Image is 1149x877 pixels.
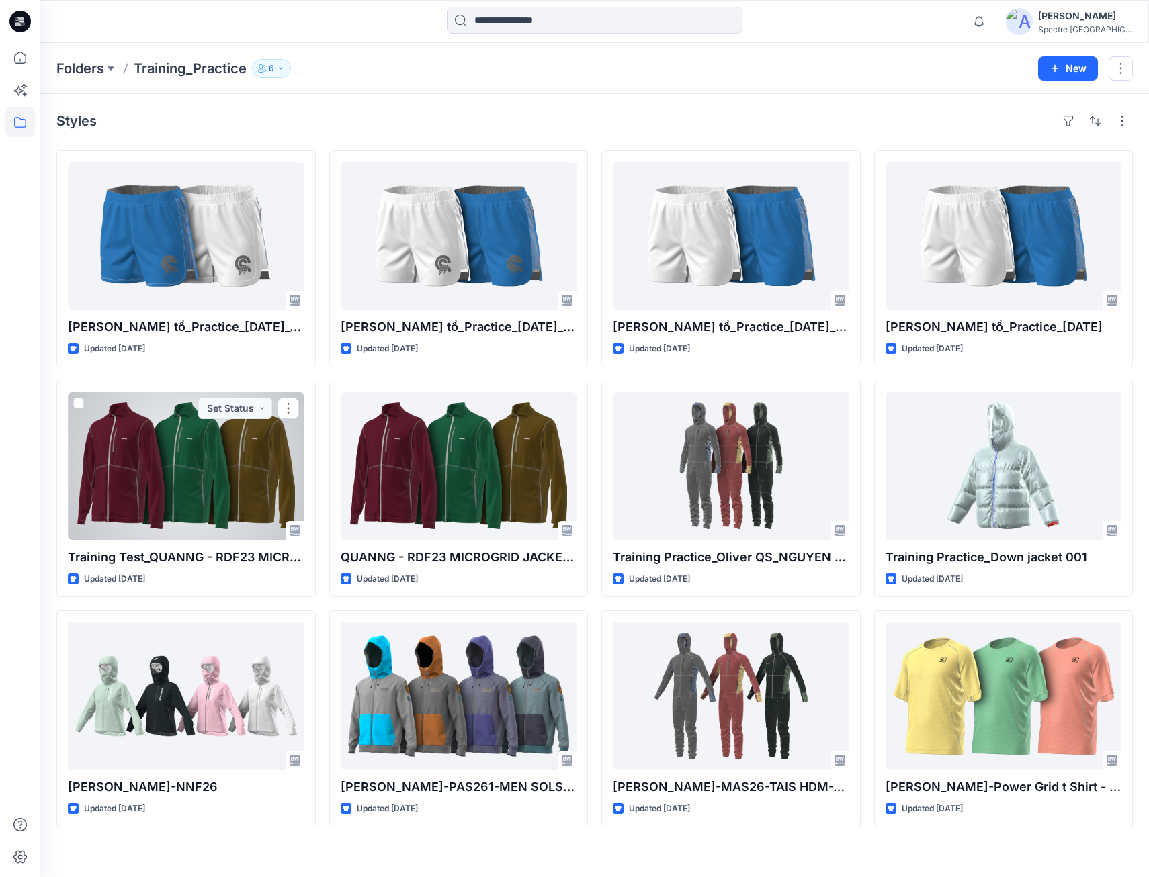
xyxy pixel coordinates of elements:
a: Quang tồ_Practice_4Sep2025_Artworks [613,162,849,310]
p: Updated [DATE] [902,802,963,816]
p: Training Practice_Oliver QS_NGUYEN DUC-MAS26-TAIS HDM-Aenergy_FL T-SHIRT Men-FFINITY PANTS M-TEST [613,548,849,567]
p: [PERSON_NAME] tồ_Practice_[DATE]_v3 [68,318,304,336]
p: [PERSON_NAME]-MAS26-TAIS HDM-Aenergy_FL T-SHIRT Men-FFINITY PANTS M-TEST [613,778,849,796]
p: 6 [269,61,274,76]
p: Training Practice_Down jacket 001 [886,548,1122,567]
p: [PERSON_NAME] tồ_Practice_[DATE] [886,318,1122,336]
a: Training Practice_Down jacket 001 [886,392,1122,540]
p: Updated [DATE] [357,802,418,816]
a: Hoa Nguyen-NNF26 [68,622,304,770]
p: Updated [DATE] [902,342,963,356]
a: Quang tồ_Practice_4Sep2025_v3 [68,162,304,310]
div: Spectre [GEOGRAPHIC_DATA] [1038,24,1132,34]
p: Updated [DATE] [84,802,145,816]
a: Quang tồ_Practice_4Sep2025_Artworks v2 [341,162,577,310]
h4: Styles [56,113,97,129]
p: Training Test_QUANNG - RDF23 MICROGRID JACKET MEN [68,548,304,567]
div: [PERSON_NAME] [1038,8,1132,24]
p: Updated [DATE] [629,342,690,356]
p: [PERSON_NAME]-PAS261-MEN SOLSCAPE ACTIVE [341,778,577,796]
a: Training Practice_Oliver QS_NGUYEN DUC-MAS26-TAIS HDM-Aenergy_FL T-SHIRT Men-FFINITY PANTS M-TEST [613,392,849,540]
p: Updated [DATE] [629,802,690,816]
a: Quang tồ_Practice_4Sep2025 [886,162,1122,310]
p: Updated [DATE] [902,572,963,586]
p: [PERSON_NAME] tồ_Practice_[DATE]_Artworks v2 [341,318,577,336]
p: Updated [DATE] [629,572,690,586]
button: New [1038,56,1098,81]
p: [PERSON_NAME] tồ_Practice_[DATE]_Artworks [613,318,849,336]
p: QUANNG - RDF23 MICROGRID JACKET MEN [341,548,577,567]
p: [PERSON_NAME]-NNF26 [68,778,304,796]
a: HOA PHAM-PAS261-MEN SOLSCAPE ACTIVE [341,622,577,770]
a: Nguyen Phuong-Power Grid t Shirt - test [886,622,1122,770]
p: Updated [DATE] [357,572,418,586]
p: Training_Practice [134,59,247,78]
p: Updated [DATE] [84,342,145,356]
p: [PERSON_NAME]-Power Grid t Shirt - test [886,778,1122,796]
button: 6 [252,59,291,78]
p: Updated [DATE] [357,342,418,356]
img: avatar [1006,8,1033,35]
p: Updated [DATE] [84,572,145,586]
a: Training Test_QUANNG - RDF23 MICROGRID JACKET MEN [68,392,304,540]
a: NGUYEN DUC-MAS26-TAIS HDM-Aenergy_FL T-SHIRT Men-FFINITY PANTS M-TEST [613,622,849,770]
a: Folders [56,59,104,78]
a: QUANNG - RDF23 MICROGRID JACKET MEN [341,392,577,540]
